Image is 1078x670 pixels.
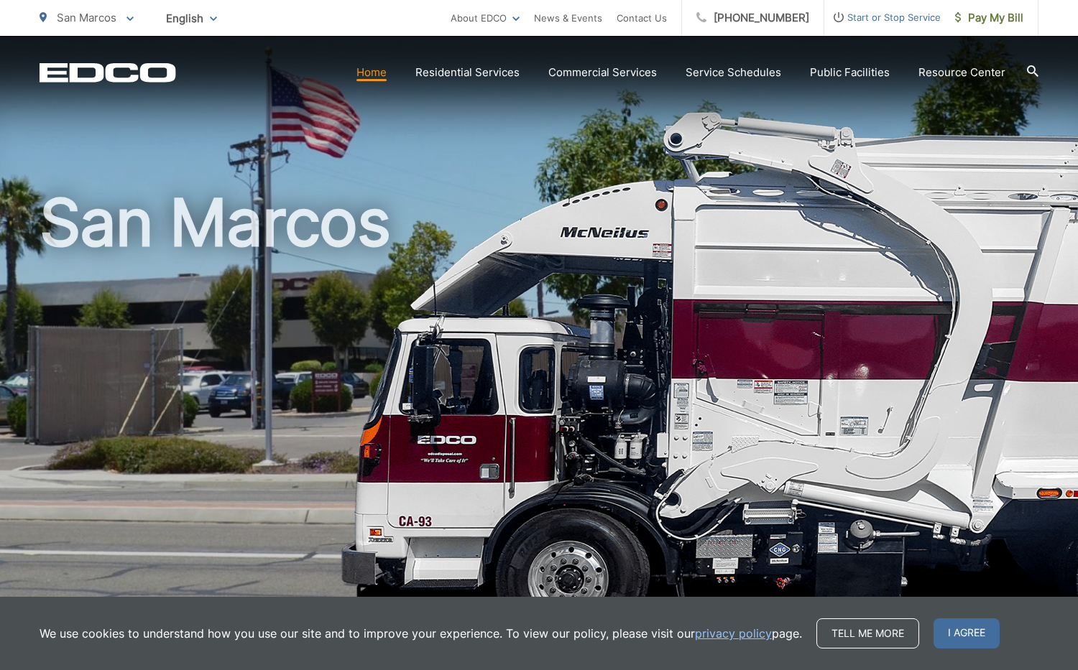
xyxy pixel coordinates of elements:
[810,64,890,81] a: Public Facilities
[534,9,602,27] a: News & Events
[955,9,1023,27] span: Pay My Bill
[548,64,657,81] a: Commercial Services
[934,618,1000,648] span: I agree
[617,9,667,27] a: Contact Us
[451,9,520,27] a: About EDCO
[415,64,520,81] a: Residential Services
[918,64,1005,81] a: Resource Center
[40,62,176,83] a: EDCD logo. Return to the homepage.
[686,64,781,81] a: Service Schedules
[40,187,1038,641] h1: San Marcos
[57,11,116,24] span: San Marcos
[40,625,802,642] p: We use cookies to understand how you use our site and to improve your experience. To view our pol...
[816,618,919,648] a: Tell me more
[695,625,772,642] a: privacy policy
[356,64,387,81] a: Home
[155,6,228,31] span: English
